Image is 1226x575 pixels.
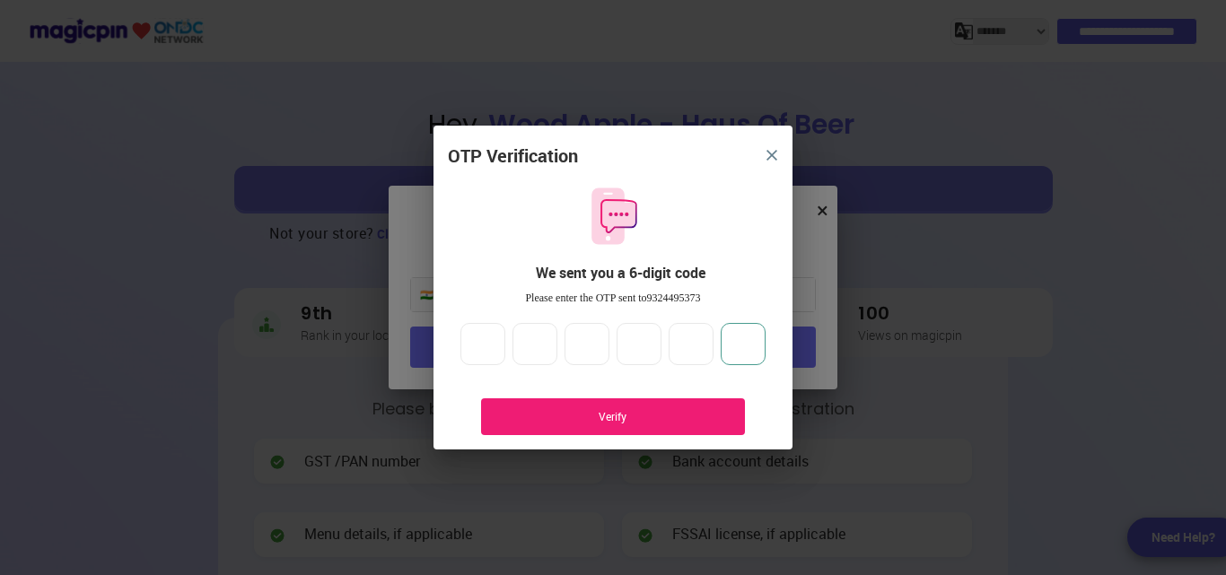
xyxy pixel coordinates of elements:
[756,139,788,171] button: close
[582,186,644,247] img: otpMessageIcon.11fa9bf9.svg
[462,263,778,283] div: We sent you a 6-digit code
[448,291,778,306] div: Please enter the OTP sent to 9324495373
[766,150,777,161] img: 8zTxi7IzMsfkYqyYgBgfvSHvmzQA9juT1O3mhMgBDT8p5s20zMZ2JbefE1IEBlkXHwa7wAFxGwdILBLhkAAAAASUVORK5CYII=
[508,409,718,424] div: Verify
[448,144,578,170] div: OTP Verification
